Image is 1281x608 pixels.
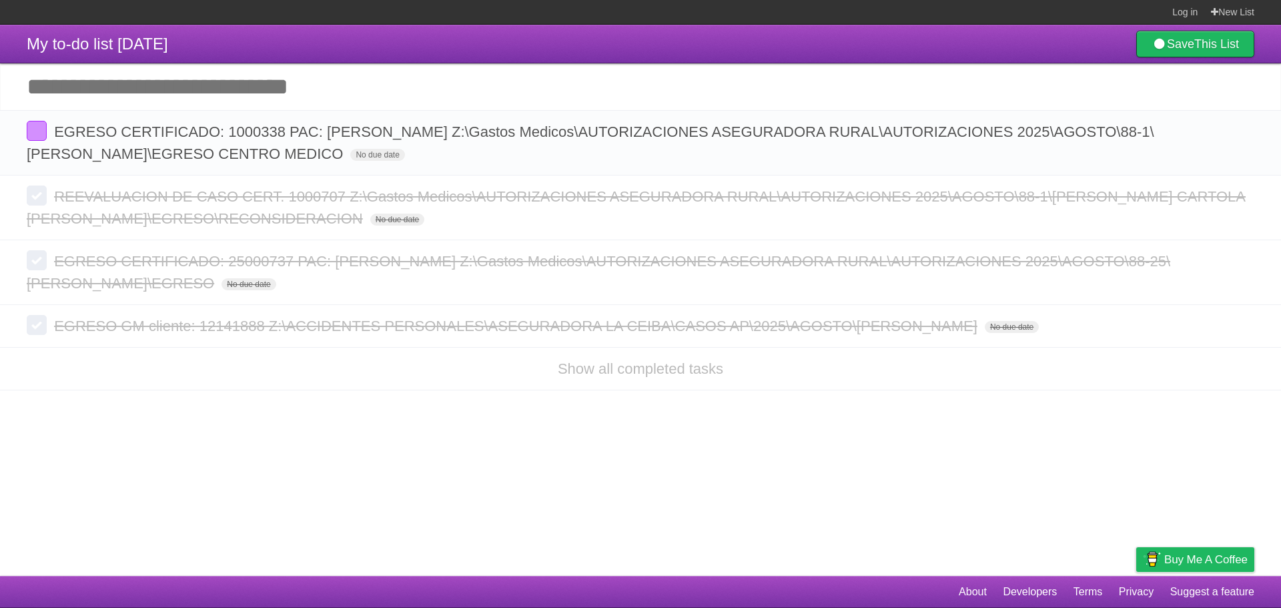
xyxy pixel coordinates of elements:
span: EGRESO CERTIFICADO: 1000338 PAC: [PERSON_NAME] Z:\Gastos Medicos\AUTORIZACIONES ASEGURADORA RURAL... [27,123,1154,162]
span: No due date [985,321,1039,333]
label: Done [27,121,47,141]
label: Done [27,315,47,335]
a: Developers [1003,579,1057,605]
a: Buy me a coffee [1136,547,1254,572]
label: Done [27,186,47,206]
span: No due date [350,149,404,161]
a: Terms [1074,579,1103,605]
img: Buy me a coffee [1143,548,1161,571]
a: Suggest a feature [1170,579,1254,605]
a: Privacy [1119,579,1154,605]
a: About [959,579,987,605]
span: REEVALUACION DE CASO CERT. 1000707 Z:\Gastos Medicos\AUTORIZACIONES ASEGURADORA RURAL\AUTORIZACIO... [27,188,1246,227]
span: EGRESO GM cliente: 12141888 Z:\ACCIDENTES PERSONALES\ASEGURADORA LA CEIBA\CASOS AP\2025\AGOSTO\[P... [54,318,981,334]
span: No due date [222,278,276,290]
b: This List [1194,37,1239,51]
span: No due date [370,214,424,226]
span: EGRESO CERTIFICADO: 25000737 PAC: [PERSON_NAME] Z:\Gastos Medicos\AUTORIZACIONES ASEGURADORA RURA... [27,253,1170,292]
span: Buy me a coffee [1164,548,1248,571]
a: Show all completed tasks [558,360,723,377]
span: My to-do list [DATE] [27,35,168,53]
a: SaveThis List [1136,31,1254,57]
label: Done [27,250,47,270]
